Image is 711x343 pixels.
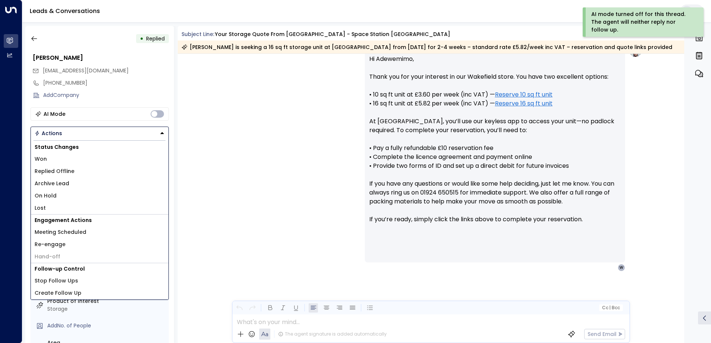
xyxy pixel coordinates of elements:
span: Lost [35,204,46,212]
div: • [140,32,144,45]
a: Reserve 16 sq ft unit [495,99,553,108]
h1: Follow-up Control [31,263,168,275]
span: Hand-off [35,253,60,261]
a: Reserve 10 sq ft unit [495,90,553,99]
span: Meeting Scheduled [35,228,86,236]
div: Storage [47,305,166,313]
span: Stop Follow Ups [35,277,78,285]
div: Your storage quote from [GEOGRAPHIC_DATA] - Space Station [GEOGRAPHIC_DATA] [215,30,450,38]
h1: Status Changes [31,141,168,153]
a: Leads & Conversations [30,7,100,15]
span: Replied [146,35,165,42]
p: Hi Adewemimo, Thank you for your interest in our Wakefield store. You have two excellent options:... [369,55,621,233]
span: Replied Offline [35,167,74,175]
div: [PERSON_NAME] [33,53,169,62]
div: [PHONE_NUMBER] [43,79,169,87]
span: On Hold [35,192,57,200]
span: | [609,305,611,310]
button: Actions [30,127,169,140]
button: Redo [248,303,257,313]
span: Archive Lead [35,180,69,187]
div: AddNo. of People [47,322,166,330]
span: Subject Line: [181,30,214,38]
span: Won [35,155,47,163]
div: [PERSON_NAME] is seeking a 16 sq ft storage unit at [GEOGRAPHIC_DATA] from [DATE] for 2-4 weeks –... [181,43,672,51]
span: Cc Bcc [602,305,620,310]
div: AI mode turned off for this thread. The agent will neither reply nor follow up. [591,10,694,34]
span: Create Follow Up [35,289,81,297]
label: Product of Interest [47,297,166,305]
div: Actions [35,130,62,137]
div: AI Mode [44,110,65,118]
button: Cc|Bcc [599,304,622,311]
div: W [618,264,625,271]
span: [EMAIL_ADDRESS][DOMAIN_NAME] [43,67,129,74]
button: Undo [235,303,244,313]
div: The agent signature is added automatically [278,331,387,337]
span: wemzygabby@gmail.com [43,67,129,75]
div: Button group with a nested menu [30,127,169,140]
h1: Engagement Actions [31,215,168,226]
span: Re-engage [35,241,65,248]
div: AddCompany [43,91,169,99]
